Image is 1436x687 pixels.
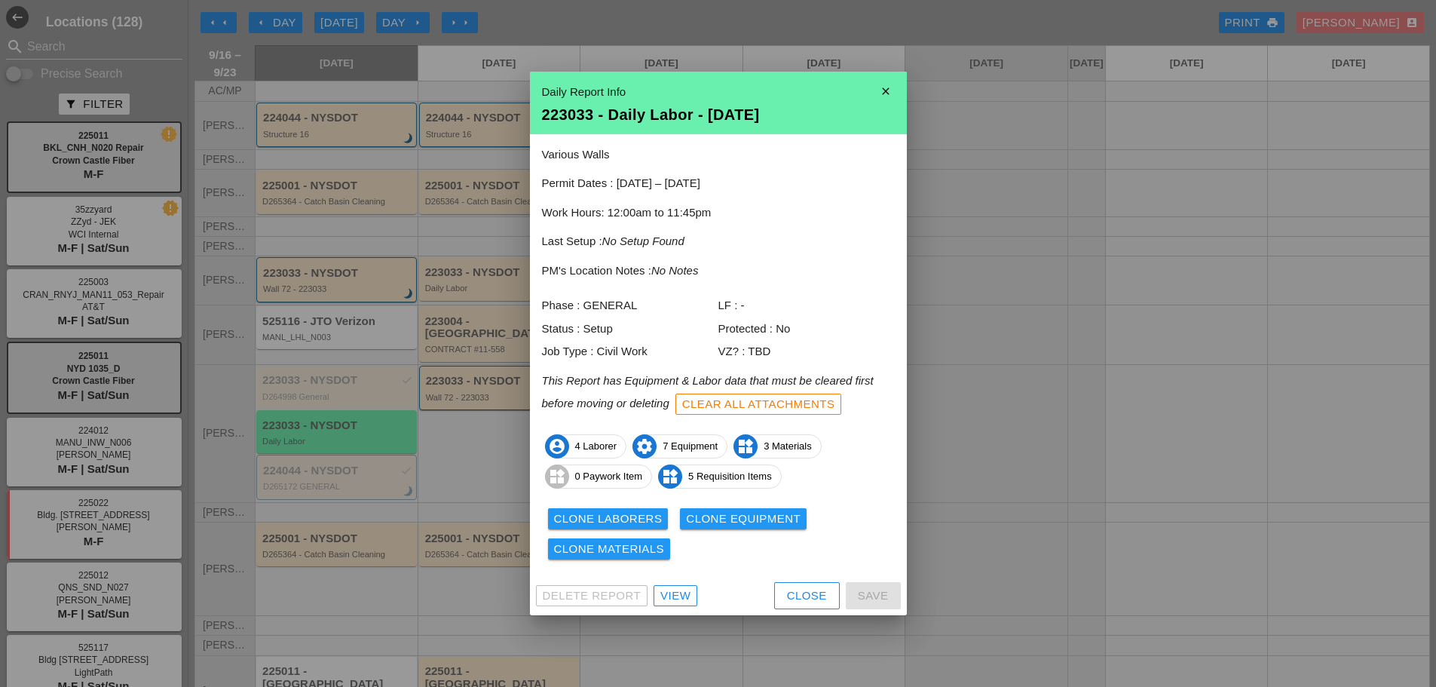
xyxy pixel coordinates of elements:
[658,465,682,489] i: widgets
[542,297,718,314] div: Phase : GENERAL
[542,262,895,280] p: PM's Location Notes :
[554,541,665,558] div: Clone Materials
[718,343,895,360] div: VZ? : TBD
[633,434,727,459] span: 7 Equipment
[542,146,895,164] p: Various Walls
[545,434,569,459] i: account_circle
[733,434,758,459] i: widgets
[542,107,895,122] div: 223033 - Daily Labor - [DATE]
[651,264,699,277] i: No Notes
[542,374,874,409] i: This Report has Equipment & Labor data that must be cleared first before moving or deleting
[675,394,842,415] button: Clear All Attachments
[871,76,901,106] i: close
[542,343,718,360] div: Job Type : Civil Work
[602,235,684,247] i: No Setup Found
[682,396,835,413] div: Clear All Attachments
[542,175,895,192] p: Permit Dates : [DATE] – [DATE]
[542,204,895,222] p: Work Hours: 12:00am to 11:45pm
[654,585,697,606] a: View
[545,465,569,489] i: widgets
[718,297,895,314] div: LF : -
[734,434,821,459] span: 3 Materials
[542,320,718,338] div: Status : Setup
[546,434,626,459] span: 4 Laborer
[548,508,669,529] button: Clone Laborers
[542,233,895,250] p: Last Setup :
[680,508,807,529] button: Clone Equipment
[548,538,671,560] button: Clone Materials
[686,511,801,528] div: Clone Equipment
[660,587,690,605] div: View
[632,434,657,459] i: settings
[659,465,781,489] span: 5 Requisition Items
[774,582,840,609] button: Close
[787,587,827,605] div: Close
[546,465,652,489] span: 0 Paywork Item
[718,320,895,338] div: Protected : No
[542,84,895,101] div: Daily Report Info
[554,511,663,528] div: Clone Laborers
